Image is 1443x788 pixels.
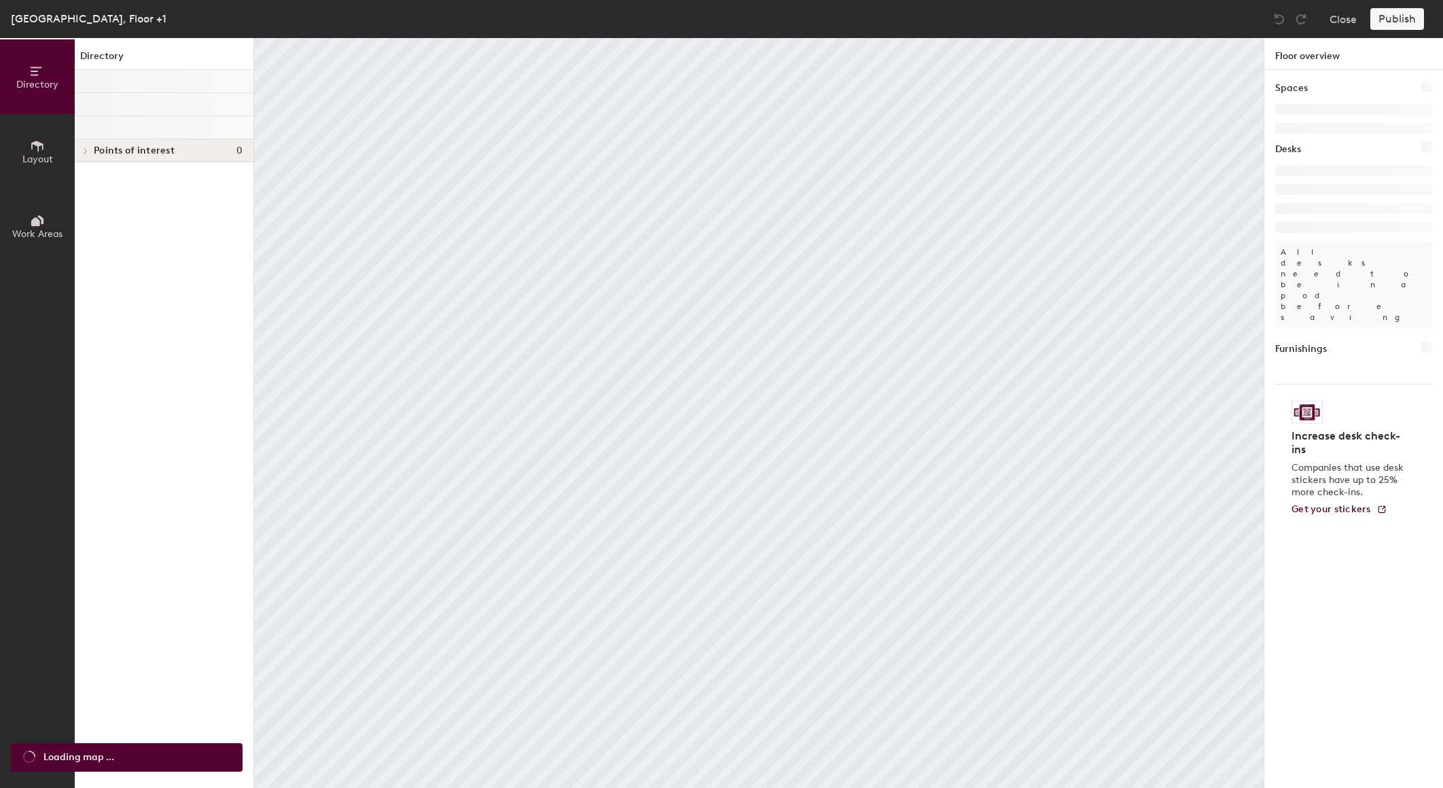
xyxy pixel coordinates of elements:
[236,145,243,156] span: 0
[12,228,63,240] span: Work Areas
[1275,241,1432,328] p: All desks need to be in a pod before saving
[1294,12,1308,26] img: Redo
[1264,38,1443,70] h1: Floor overview
[11,10,166,27] div: [GEOGRAPHIC_DATA], Floor +1
[1291,462,1408,499] p: Companies that use desk stickers have up to 25% more check-ins.
[1275,81,1308,96] h1: Spaces
[1291,401,1323,424] img: Sticker logo
[1275,142,1301,157] h1: Desks
[22,154,53,165] span: Layout
[16,79,58,90] span: Directory
[75,49,253,70] h1: Directory
[1275,342,1327,357] h1: Furnishings
[1272,12,1286,26] img: Undo
[1291,429,1408,456] h4: Increase desk check-ins
[43,750,114,765] span: Loading map ...
[1291,504,1387,516] a: Get your stickers
[254,38,1264,788] canvas: Map
[1291,503,1371,515] span: Get your stickers
[94,145,175,156] span: Points of interest
[1330,8,1357,30] button: Close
